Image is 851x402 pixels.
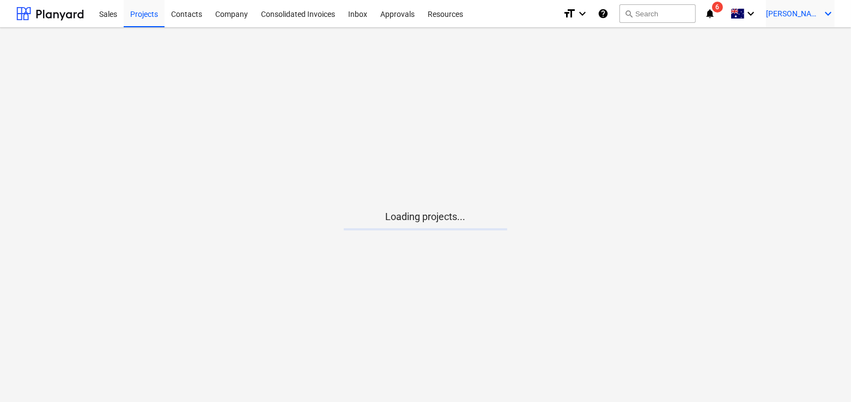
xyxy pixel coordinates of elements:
span: [PERSON_NAME] [766,9,820,18]
span: search [624,9,633,18]
iframe: Chat Widget [797,350,851,402]
i: notifications [704,7,715,20]
span: 6 [712,2,723,13]
i: keyboard_arrow_down [744,7,757,20]
p: Loading projects... [344,210,507,223]
button: Search [619,4,696,23]
i: keyboard_arrow_down [822,7,835,20]
i: keyboard_arrow_down [576,7,589,20]
i: format_size [563,7,576,20]
i: Knowledge base [598,7,609,20]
